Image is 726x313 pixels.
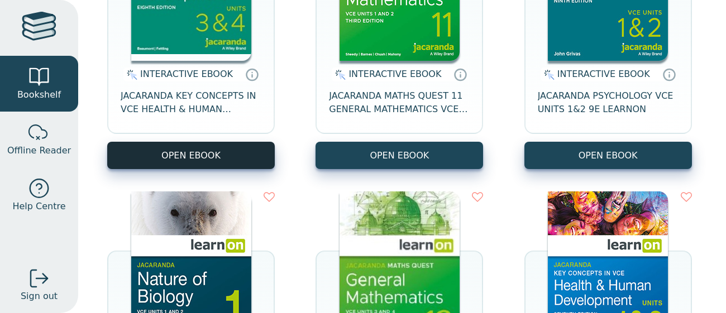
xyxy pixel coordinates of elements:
[538,89,679,116] span: JACARANDA PSYCHOLOGY VCE UNITS 1&2 9E LEARNON
[107,142,275,169] button: OPEN EBOOK
[332,68,346,81] img: interactive.svg
[245,68,259,81] a: Interactive eBooks are accessed online via the publisher’s portal. They contain interactive resou...
[662,68,676,81] a: Interactive eBooks are accessed online via the publisher’s portal. They contain interactive resou...
[557,69,650,79] span: INTERACTIVE EBOOK
[524,142,692,169] button: OPEN EBOOK
[123,68,137,81] img: interactive.svg
[121,89,261,116] span: JACARANDA KEY CONCEPTS IN VCE HEALTH & HUMAN DEVELOPMENT UNITS 3&4 LEARNON EBOOK 8E
[541,68,555,81] img: interactive.svg
[12,200,65,213] span: Help Centre
[21,290,58,303] span: Sign out
[17,88,61,102] span: Bookshelf
[329,89,470,116] span: JACARANDA MATHS QUEST 11 GENERAL MATHEMATICS VCE UNITS 1&2 3E LEARNON
[316,142,483,169] button: OPEN EBOOK
[348,69,441,79] span: INTERACTIVE EBOOK
[453,68,467,81] a: Interactive eBooks are accessed online via the publisher’s portal. They contain interactive resou...
[140,69,233,79] span: INTERACTIVE EBOOK
[7,144,71,157] span: Offline Reader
